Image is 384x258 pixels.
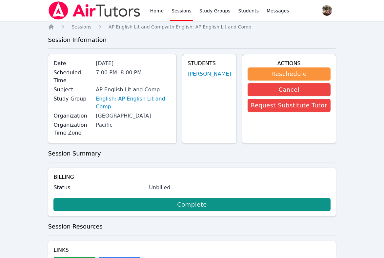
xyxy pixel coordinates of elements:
button: Cancel [248,83,331,96]
label: Organization Time Zone [53,121,92,137]
label: Organization [53,112,92,120]
label: Subject [53,86,92,94]
span: Messages [267,8,289,14]
div: AP English Lit and Comp [96,86,171,94]
h4: Links [53,246,140,254]
div: Unbilled [149,184,331,192]
button: Request Substitute Tutor [248,99,331,112]
label: Date [53,60,92,67]
h3: Session Resources [48,222,336,231]
a: [PERSON_NAME] [188,70,231,78]
h4: Billing [53,173,330,181]
span: Sessions [71,24,91,29]
a: AP English Lit and Compwith English: AP English Lit and Comp [109,24,251,30]
button: Reschedule [248,67,331,81]
label: Scheduled Time [53,69,92,84]
a: Complete [53,198,330,211]
a: Sessions [71,24,91,30]
h3: Session Summary [48,149,336,158]
span: AP English Lit and Comp with English: AP English Lit and Comp [109,24,251,29]
div: [GEOGRAPHIC_DATA] [96,112,171,120]
label: Study Group [53,95,92,103]
div: [DATE] [96,60,171,67]
div: 7:00 PM - 8:00 PM [96,69,171,77]
h4: Students [188,60,231,67]
div: Pacific [96,121,171,129]
a: English: AP English Lit and Comp [96,95,171,111]
nav: Breadcrumb [48,24,336,30]
h3: Session Information [48,35,336,45]
img: Air Tutors [48,1,141,20]
h4: Actions [248,60,331,67]
label: Status [53,184,145,192]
